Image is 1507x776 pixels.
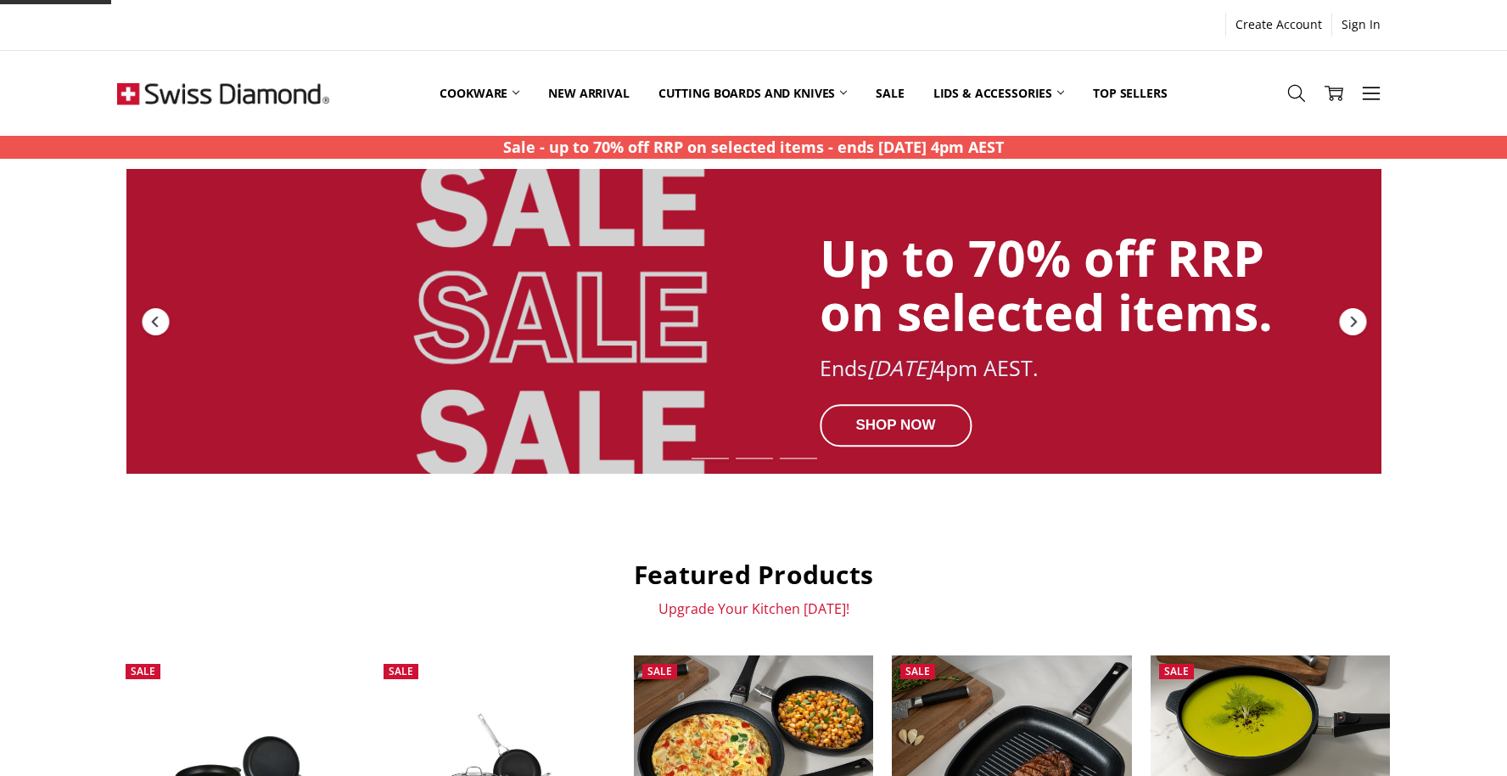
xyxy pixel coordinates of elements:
[389,664,413,678] span: Sale
[117,559,1390,591] h2: Featured Products
[867,353,933,382] em: [DATE]
[731,447,776,470] div: Slide 2 of 7
[687,447,731,470] div: Slide 1 of 7
[126,169,1381,474] a: Redirect to https://swissdiamond.com.au/cookware/shop-by-collection/premium-steel-dlx/
[140,306,171,336] div: Previous
[919,55,1078,131] a: Lids & Accessories
[1164,664,1189,678] span: Sale
[644,55,862,131] a: Cutting boards and knives
[820,357,1275,380] div: Ends 4pm AEST.
[503,137,1004,157] strong: Sale - up to 70% off RRP on selected items - ends [DATE] 4pm AEST
[647,664,672,678] span: Sale
[117,600,1390,617] p: Upgrade Your Kitchen [DATE]!
[1078,55,1181,131] a: Top Sellers
[1332,13,1390,37] a: Sign In
[1337,306,1368,336] div: Next
[534,55,643,131] a: New arrival
[131,664,155,678] span: Sale
[905,664,930,678] span: Sale
[820,230,1275,340] div: Up to 70% off RRP on selected items.
[820,404,972,447] div: SHOP NOW
[1226,13,1331,37] a: Create Account
[776,447,820,470] div: Slide 3 of 7
[425,55,534,131] a: Cookware
[861,55,918,131] a: Sale
[117,51,329,136] img: Free Shipping On Every Order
